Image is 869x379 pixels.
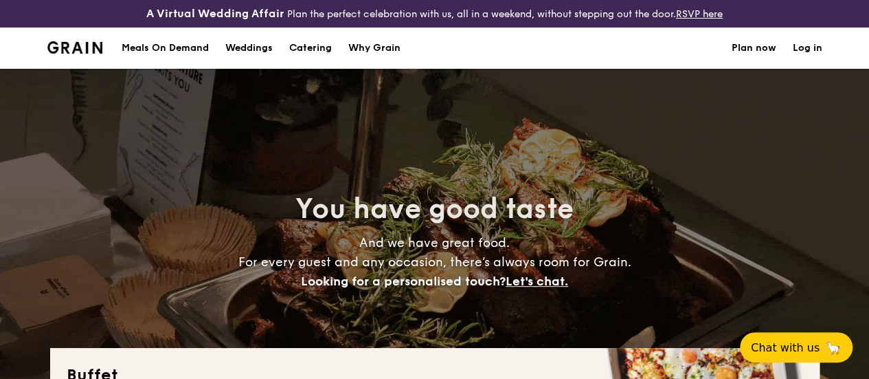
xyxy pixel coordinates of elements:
a: Weddings [217,28,281,69]
span: 🦙 [825,340,842,356]
a: Log in [793,28,822,69]
a: Plan now [732,28,776,69]
span: Let's chat. [506,274,568,289]
div: Plan the perfect celebration with us, all in a weekend, without stepping out the door. [145,6,724,22]
h4: A Virtual Wedding Affair [146,6,284,22]
a: Logotype [47,41,103,54]
span: You have good taste [295,193,574,226]
a: Catering [281,28,340,69]
img: Grain [47,41,103,54]
div: Why Grain [348,28,400,69]
span: And we have great food. For every guest and any occasion, there’s always room for Grain. [238,235,631,289]
a: Meals On Demand [113,28,217,69]
h1: Catering [289,28,332,69]
a: Why Grain [340,28,409,69]
button: Chat with us🦙 [740,332,853,362]
span: Looking for a personalised touch? [301,274,506,289]
div: Meals On Demand [122,28,209,69]
a: RSVP here [676,8,723,20]
span: Chat with us [751,341,820,354]
div: Weddings [225,28,273,69]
